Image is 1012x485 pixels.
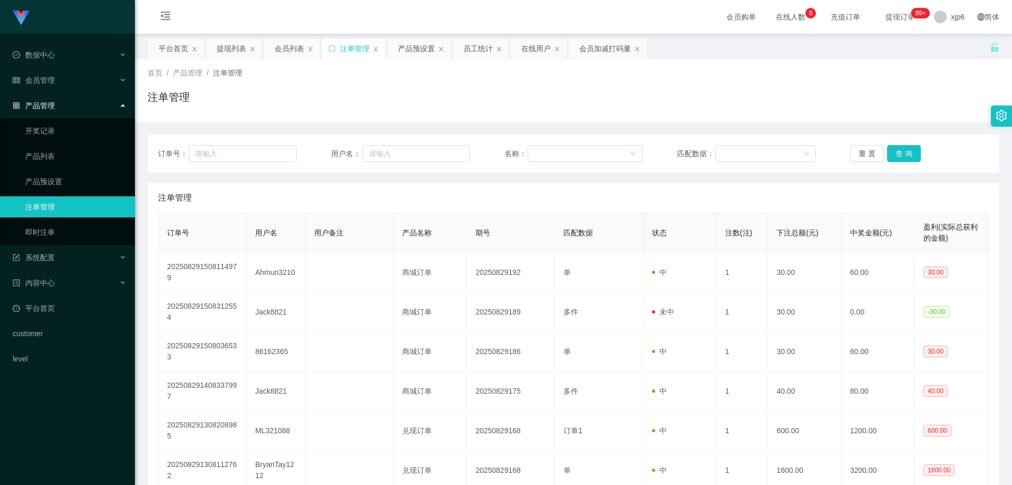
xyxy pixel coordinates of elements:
span: 用户名 [255,229,277,237]
input: 请输入 [363,145,470,162]
span: 系统配置 [13,253,55,262]
span: 产品名称 [402,229,432,237]
span: 用户备注 [314,229,344,237]
i: 图标: check-circle-o [13,51,20,59]
span: 单 [563,268,571,277]
div: 会员加减打码量 [579,39,631,59]
a: 开奖记录 [25,120,126,141]
span: 盈利(实际总获利的金额) [923,223,978,242]
span: 30.00 [923,267,948,278]
i: 图标: close [634,46,640,52]
td: Jack8821 [247,292,305,332]
td: 30.00 [768,292,841,332]
span: 提现订单 [880,13,920,21]
td: 0.00 [842,292,915,332]
img: logo.9652507e.png [13,11,30,25]
td: 20250829186 [467,332,555,372]
td: 商城订单 [394,292,467,332]
td: 30.00 [768,253,841,292]
span: 注单管理 [158,192,192,204]
i: 图标: close [373,46,379,52]
span: 订单1 [563,426,582,435]
p: 6 [809,8,813,18]
td: 60.00 [842,253,915,292]
span: 中 [652,387,667,395]
i: 图标: close [249,46,256,52]
td: ML321088 [247,411,305,451]
span: 充值订单 [825,13,865,21]
td: Ahmun3210 [247,253,305,292]
div: 提现列表 [217,39,246,59]
span: 订单号 [167,229,189,237]
td: 30.00 [768,332,841,372]
td: 20250829189 [467,292,555,332]
td: 86162365 [247,332,305,372]
td: 1200.00 [842,411,915,451]
td: 1 [717,253,768,292]
span: / [207,69,209,77]
button: 重 置 [850,145,884,162]
i: 图标: close [438,46,444,52]
td: 1 [717,332,768,372]
span: 注数(注) [725,229,752,237]
a: 产品预设置 [25,171,126,192]
td: 202508291308208985 [159,411,247,451]
a: level [13,348,126,369]
i: 图标: close [307,46,314,52]
span: 匹配数据： [677,148,715,159]
span: 内容中心 [13,279,55,287]
a: 即时注单 [25,222,126,243]
i: 图标: appstore-o [13,102,20,109]
i: 图标: down [803,150,810,158]
a: 产品列表 [25,146,126,167]
i: 图标: down [630,150,636,158]
td: Jack8821 [247,372,305,411]
div: 注单管理 [340,39,369,59]
div: 平台首页 [159,39,188,59]
td: 60.00 [842,332,915,372]
div: 产品预设置 [398,39,435,59]
i: 图标: setting [996,110,1007,121]
span: 单 [563,466,571,474]
span: 未中 [652,308,674,316]
td: 202508291508036533 [159,332,247,372]
td: 1 [717,292,768,332]
span: 在线人数 [771,13,811,21]
td: 商城订单 [394,332,467,372]
input: 请输入 [189,145,296,162]
span: 产品管理 [173,69,202,77]
i: 图标: table [13,77,20,84]
span: 40.00 [923,385,948,397]
i: 图标: form [13,254,20,261]
i: 图标: close [191,46,198,52]
div: 员工统计 [463,39,493,59]
td: 商城订单 [394,253,467,292]
td: 兑现订单 [394,411,467,451]
span: 会员管理 [13,76,55,84]
td: 40.00 [768,372,841,411]
span: / [167,69,169,77]
a: 图标: dashboard平台首页 [13,298,126,319]
td: 202508291508114979 [159,253,247,292]
div: 会员列表 [275,39,304,59]
span: 订单号： [158,148,189,159]
td: 商城订单 [394,372,467,411]
span: 多件 [563,387,578,395]
span: 数据中心 [13,51,55,59]
span: 单 [563,347,571,356]
button: 查 询 [887,145,921,162]
span: 中奖金额(元) [850,229,892,237]
td: 20250829192 [467,253,555,292]
a: 注单管理 [25,196,126,217]
span: 期号 [475,229,490,237]
span: 中 [652,426,667,435]
td: 202508291408337997 [159,372,247,411]
i: 图标: sync [328,45,336,52]
td: 600.00 [768,411,841,451]
span: 中 [652,347,667,356]
div: 在线用户 [521,39,551,59]
span: 中 [652,466,667,474]
td: 20250829168 [467,411,555,451]
span: 首页 [148,69,162,77]
span: 30.00 [923,346,948,357]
